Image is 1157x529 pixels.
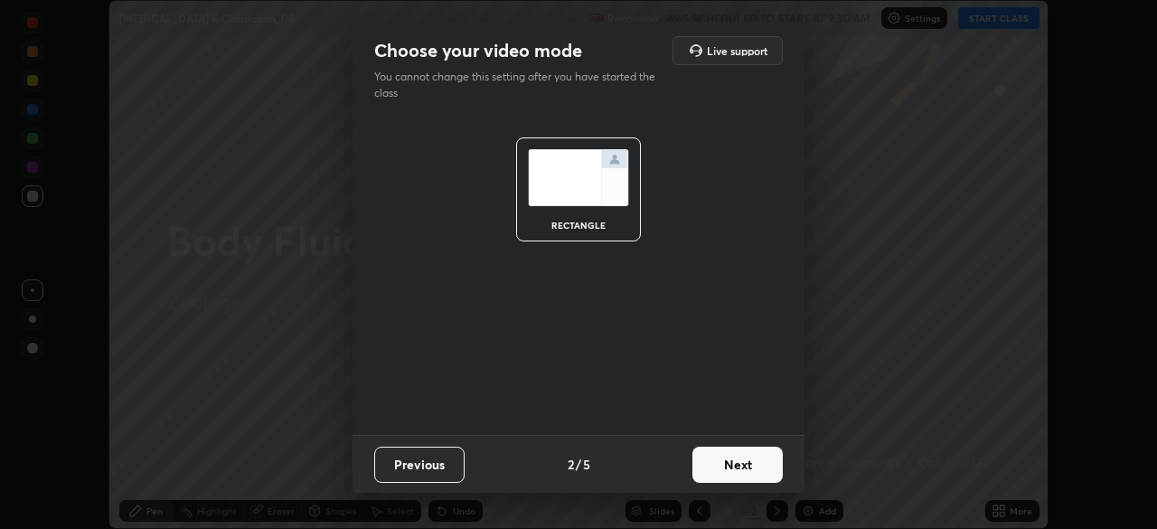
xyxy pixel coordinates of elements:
[707,45,767,56] h5: Live support
[692,447,783,483] button: Next
[542,221,615,230] div: rectangle
[374,447,465,483] button: Previous
[568,455,574,474] h4: 2
[583,455,590,474] h4: 5
[528,149,629,206] img: normalScreenIcon.ae25ed63.svg
[374,69,667,101] p: You cannot change this setting after you have started the class
[374,39,582,62] h2: Choose your video mode
[576,455,581,474] h4: /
